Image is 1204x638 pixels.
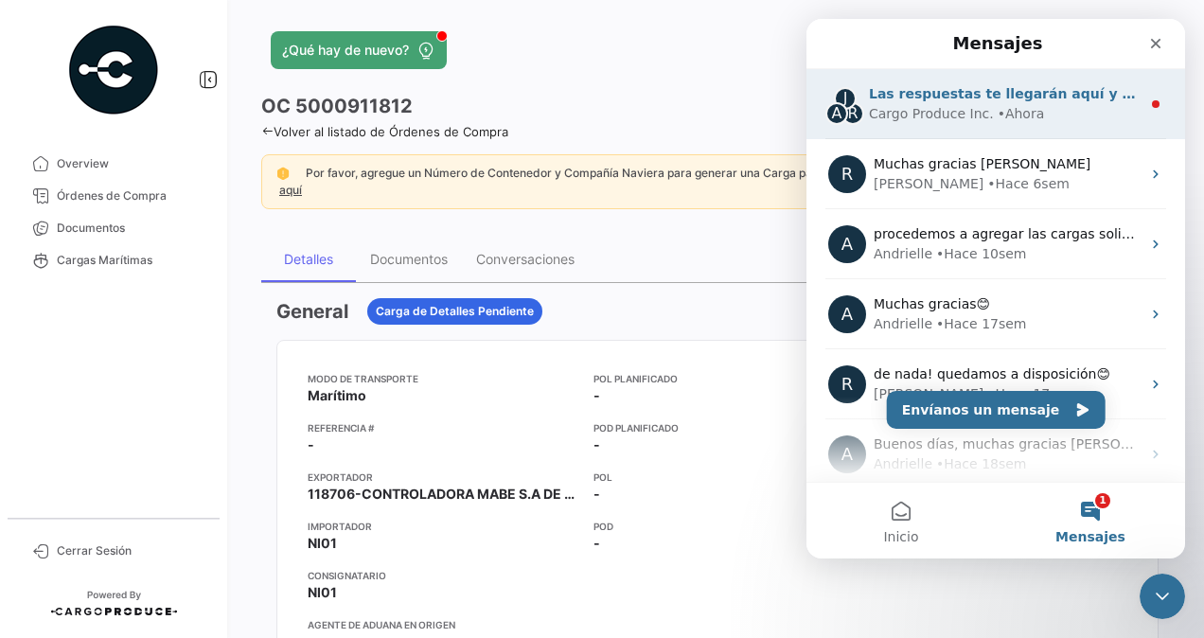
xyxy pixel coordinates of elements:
span: - [593,435,600,454]
div: Andrielle [67,295,126,315]
app-card-info-title: POD Planificado [593,420,853,435]
iframe: Intercom live chat [806,19,1185,558]
span: Muchas gracias [PERSON_NAME] [67,137,284,152]
app-card-info-title: Agente de Aduana en Origen [308,617,578,632]
div: Andrielle [67,435,126,455]
div: • Hace 17sem [130,295,221,315]
div: Andrielle [67,225,126,245]
app-card-info-title: Modo de Transporte [308,371,578,386]
app-card-info-title: Exportador [308,470,578,485]
span: Inicio [77,511,112,524]
button: Mensajes [189,464,379,540]
span: Muchas gracias😊 [67,277,184,292]
div: • Hace 17sem [181,365,272,385]
div: [PERSON_NAME] [67,155,177,175]
app-card-info-title: POD [593,519,853,534]
div: Detalles [284,251,333,267]
div: • Hace 18sem [130,435,221,455]
span: ¿Qué hay de nuevo? [282,41,409,60]
div: Profile image for Andrielle [22,416,60,454]
span: - [593,386,600,405]
div: Profile image for Andrielle [22,206,60,244]
div: Profile image for Rocio [22,136,60,174]
app-card-info-title: Referencia # [308,420,578,435]
span: Marítimo [308,386,366,405]
app-card-info-title: POL Planificado [593,371,853,386]
span: procedemos a agregar las cargas solicitadas [67,207,363,222]
div: Profile image for Rocio [22,346,60,384]
button: ¿Qué hay de nuevo? [271,31,447,69]
a: Documentos [15,212,212,244]
div: Documentos [370,251,448,267]
h3: OC 5000911812 [261,93,413,119]
div: Profile image for Andrielle [22,276,60,314]
span: - [593,485,600,504]
a: Cargas Marítimas [15,244,212,276]
span: NI01 [308,583,337,602]
app-card-info-title: Importador [308,519,578,534]
span: - [593,534,600,553]
div: • Hace 10sem [130,225,221,245]
span: Buenos días, muchas gracias [PERSON_NAME] [67,417,375,433]
a: Volver al listado de Órdenes de Compra [261,124,508,139]
app-card-info-title: Consignatario [308,568,578,583]
span: 118706-CONTROLADORA MABE S.A DE CV [308,485,578,504]
span: Cerrar Sesión [57,542,204,559]
h3: General [276,298,348,325]
div: Cargo Produce Inc. [62,85,187,105]
span: Mensajes [249,511,319,524]
a: Overview [15,148,212,180]
img: powered-by.png [66,23,161,117]
div: [PERSON_NAME] [67,365,177,385]
span: NI01 [308,534,337,553]
span: - [308,435,314,454]
div: • Hace 6sem [181,155,263,175]
a: Órdenes de Compra [15,180,212,212]
iframe: Intercom live chat [1140,574,1185,619]
span: Órdenes de Compra [57,187,204,204]
span: de nada! quedamos a disposición😊 [67,347,304,363]
span: Carga de Detalles Pendiente [376,303,534,320]
span: Por favor, agregue un Número de Contenedor y Compañía Naviera para generar una Carga para su segu... [306,166,977,180]
span: Overview [57,155,204,172]
div: • Ahora [191,85,239,105]
span: Cargas Marítimas [57,252,204,269]
div: Conversaciones [476,251,575,267]
app-card-info-title: POL [593,470,853,485]
button: Envíanos un mensaje [80,372,299,410]
a: aquí [275,183,306,197]
span: Documentos [57,220,204,237]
